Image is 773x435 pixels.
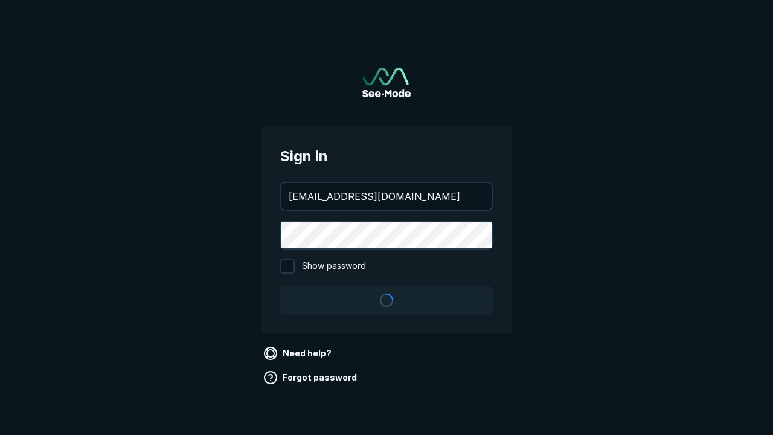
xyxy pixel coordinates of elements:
span: Show password [302,259,366,274]
span: Sign in [280,146,493,167]
a: Forgot password [261,368,362,387]
a: Go to sign in [362,68,411,97]
img: See-Mode Logo [362,68,411,97]
input: your@email.com [281,183,492,210]
a: Need help? [261,344,336,363]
